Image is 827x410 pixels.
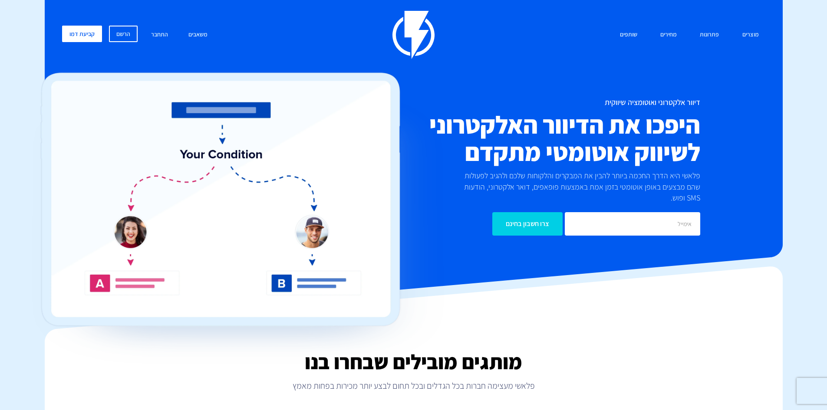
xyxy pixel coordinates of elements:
h2: מותגים מובילים שבחרו בנו [45,351,783,373]
a: קביעת דמו [62,26,102,42]
p: פלאשי מעצימה חברות בכל הגדלים ובכל תחום לבצע יותר מכירות בפחות מאמץ [45,380,783,392]
h1: דיוור אלקטרוני ואוטומציה שיווקית [362,98,700,107]
p: פלאשי היא הדרך החכמה ביותר להבין את המבקרים והלקוחות שלכם ולהגיב לפעולות שהם מבצעים באופן אוטומטי... [449,170,700,203]
a: שותפים [613,26,644,44]
input: צרו חשבון בחינם [492,212,563,236]
a: התחבר [145,26,175,44]
a: הרשם [109,26,138,42]
h2: היפכו את הדיוור האלקטרוני לשיווק אוטומטי מתקדם [362,111,700,166]
input: אימייל [565,212,700,236]
a: מוצרים [736,26,765,44]
a: משאבים [182,26,214,44]
a: פתרונות [693,26,725,44]
a: מחירים [654,26,683,44]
